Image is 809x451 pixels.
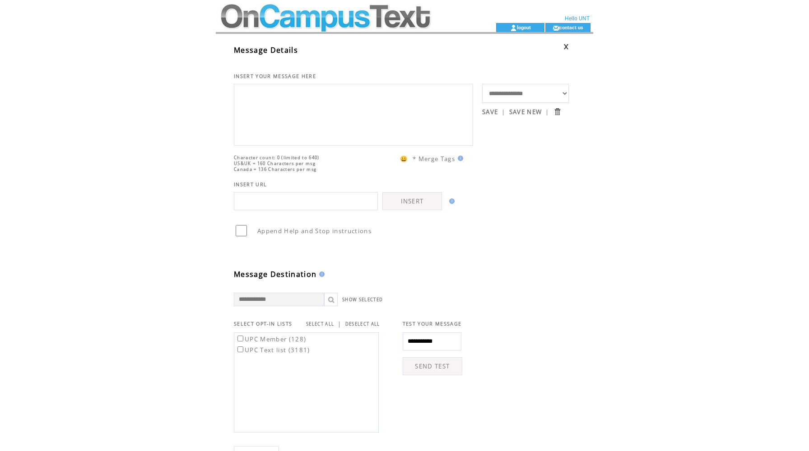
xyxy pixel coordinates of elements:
label: UPC Text list (3181) [236,346,310,354]
img: help.gif [316,272,325,277]
a: SAVE [482,108,498,116]
span: INSERT URL [234,181,267,188]
span: SELECT OPT-IN LISTS [234,321,292,327]
a: SHOW SELECTED [342,297,383,303]
img: account_icon.gif [510,24,517,32]
a: INSERT [382,192,442,210]
span: Message Details [234,45,298,55]
label: UPC Member (128) [236,335,306,343]
span: US&UK = 160 Characters per msg [234,161,316,166]
a: logout [517,24,531,30]
a: SEND TEST [403,357,462,375]
a: SELECT ALL [306,321,334,327]
a: contact us [559,24,583,30]
img: contact_us_icon.gif [553,24,559,32]
span: Canada = 136 Characters per msg [234,166,316,172]
span: INSERT YOUR MESSAGE HERE [234,73,316,79]
input: UPC Text list (3181) [237,346,243,352]
span: | [545,108,549,116]
a: DESELECT ALL [345,321,380,327]
img: help.gif [455,156,463,161]
span: | [338,320,341,328]
span: 😀 [400,155,408,163]
img: help.gif [446,198,455,204]
input: Submit [553,107,562,116]
a: SAVE NEW [509,108,542,116]
span: Append Help and Stop instructions [257,227,372,235]
span: * Merge Tags [413,155,455,163]
span: TEST YOUR MESSAGE [403,321,462,327]
span: Hello UNT [565,15,590,22]
span: Character count: 0 (limited to 640) [234,155,320,161]
span: Message Destination [234,269,316,279]
input: UPC Member (128) [237,336,243,341]
span: | [502,108,505,116]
